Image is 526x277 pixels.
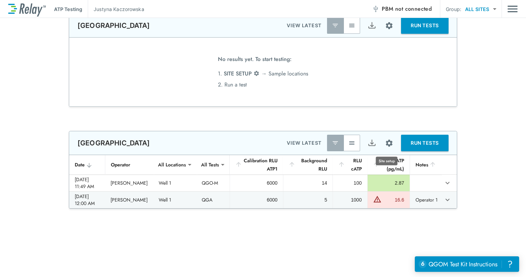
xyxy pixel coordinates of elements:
div: Notes [415,161,436,169]
div: Background RLU [288,156,327,173]
img: Warning [373,195,381,203]
button: RUN TESTS [401,17,449,34]
div: Operator [111,161,148,169]
p: Justyna Kaczorowska [94,6,144,13]
td: [PERSON_NAME] [105,192,153,208]
button: RUN TESTS [401,135,449,151]
td: Operator 1 [410,192,442,208]
div: 2.87 [373,179,404,186]
span: PBM [382,4,432,14]
td: [PERSON_NAME] [105,175,153,191]
img: Settings Icon [253,70,260,76]
div: [DATE] 11:49 AM [75,176,99,190]
img: Drawer Icon [507,2,518,16]
td: QGA [196,192,230,208]
div: 1000 [338,196,361,203]
div: 100 [338,179,361,186]
div: Calibration RLU ATP1 [235,156,278,173]
button: Export [364,135,380,151]
img: Export Icon [368,139,376,147]
div: cATP (pg/mL) [373,156,404,173]
span: SITE SETUP [224,70,252,78]
img: Export Icon [368,21,376,30]
li: 1. → Sample locations [218,68,308,79]
img: Settings Icon [385,21,393,30]
img: Settings Icon [385,139,393,147]
p: [GEOGRAPHIC_DATA] [77,139,150,147]
p: [GEOGRAPHIC_DATA] [77,21,150,30]
div: 6000 [235,179,278,186]
img: View All [348,22,355,29]
div: 5 [289,196,327,203]
button: Site setup [380,17,398,35]
div: All Locations [153,158,191,172]
div: [DATE] 12:00 AM [75,193,99,207]
button: Site setup [380,134,398,152]
span: not connected [395,5,432,13]
td: Well 1 [153,192,196,208]
div: 6000 [235,196,278,203]
td: Well 1 [153,175,196,191]
button: expand row [442,194,453,206]
button: Main menu [507,2,518,16]
div: All Tests [196,158,224,172]
img: Latest [332,22,339,29]
span: No results yet. To start testing: [218,54,292,68]
th: Date [69,155,105,175]
button: PBM not connected [369,2,434,16]
p: Group: [446,6,461,13]
button: Export [364,17,380,34]
img: Offline Icon [372,6,379,12]
p: VIEW LATEST [287,139,322,147]
div: RLU cATP [338,156,361,173]
td: QGO-M [196,175,230,191]
li: 2. Run a test [218,79,308,90]
img: LuminUltra Relay [8,2,46,17]
table: sticky table [69,155,457,208]
div: Site setup [376,157,398,165]
div: 16.6 [383,196,404,203]
p: ATP Testing [54,6,82,13]
img: Latest [332,140,339,146]
iframe: Resource center [415,256,519,272]
button: expand row [442,177,453,189]
div: 14 [289,179,327,186]
img: View All [348,140,355,146]
p: VIEW LATEST [287,21,322,30]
